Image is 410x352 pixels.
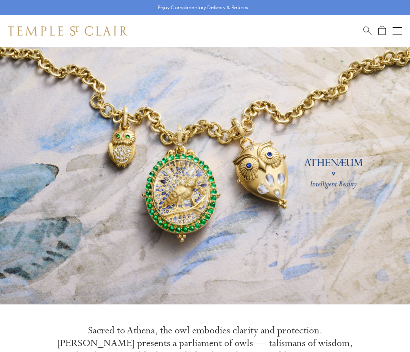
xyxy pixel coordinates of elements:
button: Open navigation [393,26,402,36]
img: Temple St. Clair [8,26,128,36]
a: Search [363,26,372,36]
a: Open Shopping Bag [378,26,386,36]
p: Enjoy Complimentary Delivery & Returns [158,4,248,11]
